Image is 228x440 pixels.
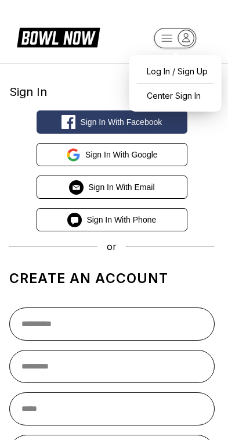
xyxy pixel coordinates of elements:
[37,176,187,199] button: Sign in with Email
[9,241,215,252] div: or
[88,183,154,192] span: Sign in with Email
[135,61,216,81] a: Log In / Sign Up
[37,110,187,134] button: Sign in with Facebook
[85,150,158,159] span: Sign in with Google
[135,85,216,106] a: Center Sign In
[37,143,187,166] button: Sign in with Google
[86,215,156,224] span: Sign in with Phone
[80,117,162,127] span: Sign in with Facebook
[9,270,215,287] h1: Create an account
[9,85,215,99] div: Sign In
[37,208,187,231] button: Sign in with Phone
